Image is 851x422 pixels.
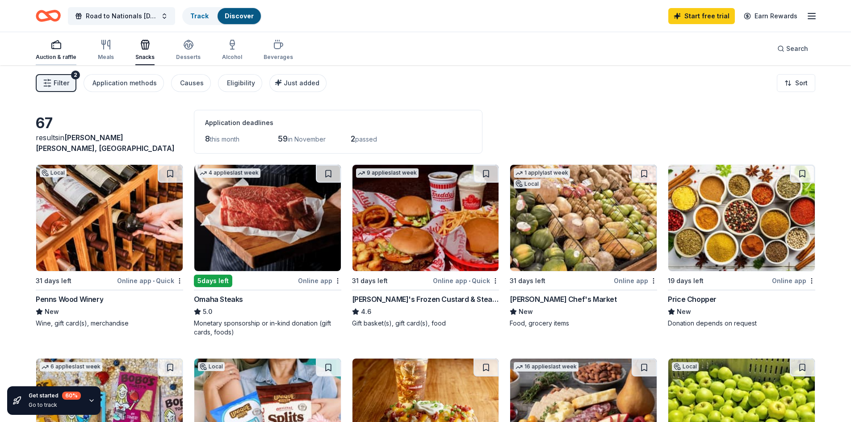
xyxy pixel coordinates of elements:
[738,8,803,24] a: Earn Rewards
[510,319,657,328] div: Food, grocery items
[194,164,341,337] a: Image for Omaha Steaks 4 applieslast week5days leftOnline appOmaha Steaks5.0Monetary sponsorship ...
[194,294,243,305] div: Omaha Steaks
[84,74,164,92] button: Application methods
[205,134,210,143] span: 8
[510,276,545,286] div: 31 days left
[668,294,717,305] div: Price Chopper
[225,12,254,20] a: Discover
[194,165,341,271] img: Image for Omaha Steaks
[45,306,59,317] span: New
[668,8,735,24] a: Start free trial
[351,134,355,143] span: 2
[36,164,183,328] a: Image for Penns Wood WineryLocal31 days leftOnline app•QuickPenns Wood WineryNewWine, gift card(s...
[117,275,183,286] div: Online app Quick
[68,7,175,25] button: Road to Nationals [DATE]-[DATE]
[36,5,61,26] a: Home
[182,7,262,25] button: TrackDiscover
[510,294,616,305] div: [PERSON_NAME] Chef's Market
[198,168,260,178] div: 4 applies last week
[668,276,704,286] div: 19 days left
[36,276,71,286] div: 31 days left
[218,74,262,92] button: Eligibility
[672,362,699,371] div: Local
[92,78,157,88] div: Application methods
[176,36,201,65] button: Desserts
[194,319,341,337] div: Monetary sponsorship or in-kind donation (gift cards, foods)
[36,319,183,328] div: Wine, gift card(s), merchandise
[29,401,81,409] div: Go to track
[352,294,499,305] div: [PERSON_NAME]'s Frozen Custard & Steakburgers
[71,71,80,79] div: 2
[180,78,204,88] div: Causes
[361,306,371,317] span: 4.6
[36,132,183,154] div: results
[269,74,327,92] button: Just added
[352,276,388,286] div: 31 days left
[222,36,242,65] button: Alcohol
[352,165,499,271] img: Image for Freddy's Frozen Custard & Steakburgers
[98,54,114,61] div: Meals
[222,54,242,61] div: Alcohol
[194,275,232,287] div: 5 days left
[36,133,175,153] span: in
[772,275,815,286] div: Online app
[36,36,76,65] button: Auction & raffle
[153,277,155,284] span: •
[668,319,815,328] div: Donation depends on request
[514,180,541,188] div: Local
[227,78,255,88] div: Eligibility
[210,135,239,143] span: this month
[278,134,288,143] span: 59
[29,392,81,400] div: Get started
[514,168,570,178] div: 1 apply last week
[36,74,76,92] button: Filter2
[298,275,341,286] div: Online app
[288,135,326,143] span: in November
[36,54,76,61] div: Auction & raffle
[40,362,102,372] div: 6 applies last week
[352,319,499,328] div: Gift basket(s), gift card(s), food
[770,40,815,58] button: Search
[514,362,579,372] div: 16 applies last week
[190,12,209,20] a: Track
[510,165,657,271] img: Image for Brown's Chef's Market
[433,275,499,286] div: Online app Quick
[36,165,183,271] img: Image for Penns Wood Winery
[356,168,419,178] div: 9 applies last week
[469,277,470,284] span: •
[198,362,225,371] div: Local
[36,294,103,305] div: Penns Wood Winery
[98,36,114,65] button: Meals
[510,164,657,328] a: Image for Brown's Chef's Market1 applylast weekLocal31 days leftOnline app[PERSON_NAME] Chef's Ma...
[171,74,211,92] button: Causes
[668,164,815,328] a: Image for Price Chopper19 days leftOnline appPrice ChopperNewDonation depends on request
[135,54,155,61] div: Snacks
[284,79,319,87] span: Just added
[519,306,533,317] span: New
[36,133,175,153] span: [PERSON_NAME] [PERSON_NAME], [GEOGRAPHIC_DATA]
[62,392,81,400] div: 60 %
[795,78,808,88] span: Sort
[205,117,471,128] div: Application deadlines
[264,36,293,65] button: Beverages
[135,36,155,65] button: Snacks
[54,78,69,88] span: Filter
[355,135,377,143] span: passed
[614,275,657,286] div: Online app
[40,168,67,177] div: Local
[352,164,499,328] a: Image for Freddy's Frozen Custard & Steakburgers9 applieslast week31 days leftOnline app•Quick[PE...
[86,11,157,21] span: Road to Nationals [DATE]-[DATE]
[668,165,815,271] img: Image for Price Chopper
[777,74,815,92] button: Sort
[36,114,183,132] div: 67
[264,54,293,61] div: Beverages
[203,306,212,317] span: 5.0
[176,54,201,61] div: Desserts
[677,306,691,317] span: New
[786,43,808,54] span: Search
